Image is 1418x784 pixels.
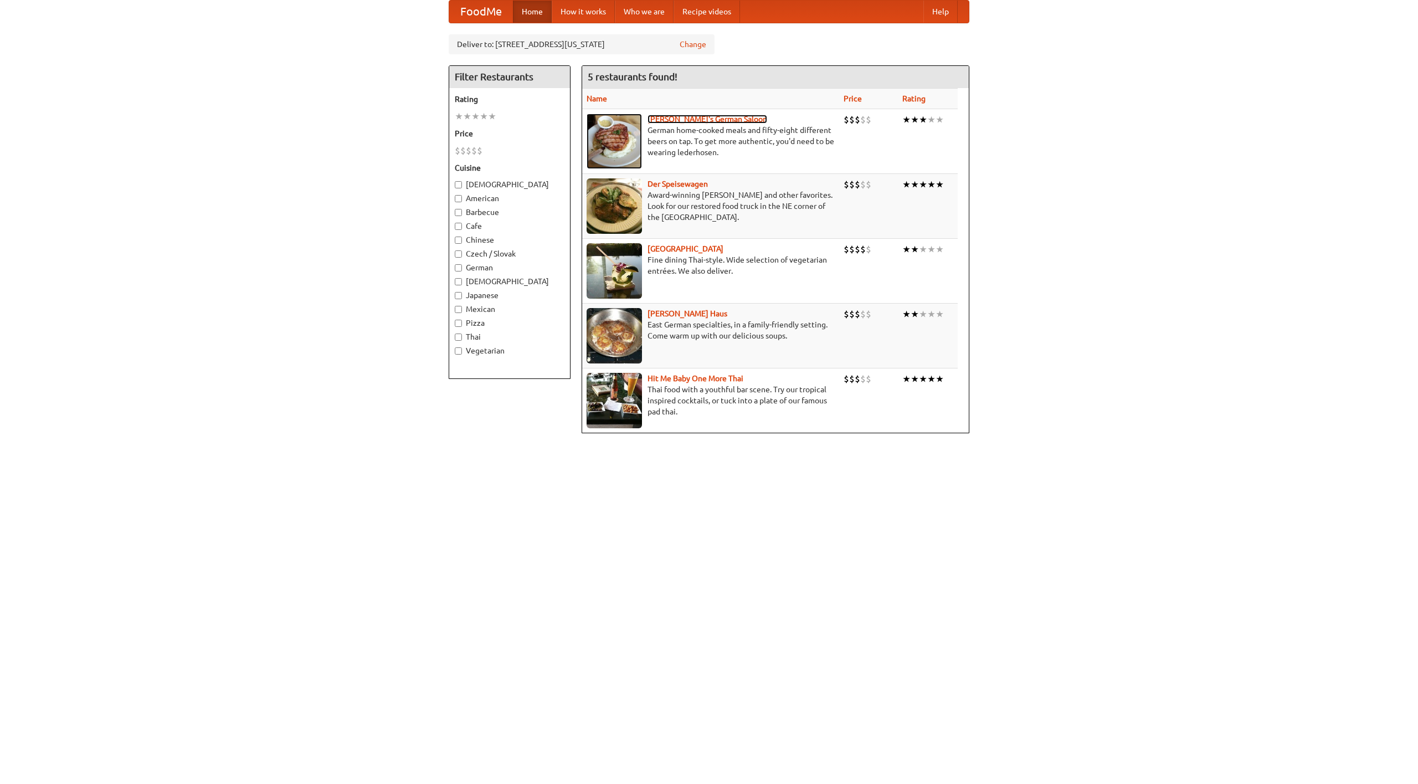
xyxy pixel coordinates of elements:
li: ★ [919,373,927,385]
li: $ [844,114,849,126]
li: ★ [927,178,936,191]
div: Deliver to: [STREET_ADDRESS][US_STATE] [449,34,715,54]
li: ★ [936,308,944,320]
li: $ [460,145,466,157]
img: satay.jpg [587,243,642,299]
a: Who we are [615,1,674,23]
li: $ [860,373,866,385]
img: esthers.jpg [587,114,642,169]
a: [GEOGRAPHIC_DATA] [648,244,723,253]
li: $ [855,114,860,126]
li: $ [866,114,871,126]
input: [DEMOGRAPHIC_DATA] [455,278,462,285]
li: ★ [936,243,944,255]
li: ★ [463,110,471,122]
li: $ [844,178,849,191]
li: ★ [480,110,488,122]
label: German [455,262,564,273]
label: Vegetarian [455,345,564,356]
label: American [455,193,564,204]
p: Thai food with a youthful bar scene. Try our tropical inspired cocktails, or tuck into a plate of... [587,384,835,417]
li: ★ [488,110,496,122]
p: Fine dining Thai-style. Wide selection of vegetarian entrées. We also deliver. [587,254,835,276]
a: [PERSON_NAME] Haus [648,309,727,318]
li: ★ [927,308,936,320]
li: ★ [911,114,919,126]
li: ★ [927,243,936,255]
a: Rating [902,94,926,103]
li: $ [860,243,866,255]
label: Chinese [455,234,564,245]
li: $ [849,243,855,255]
img: speisewagen.jpg [587,178,642,234]
li: $ [860,114,866,126]
li: $ [866,308,871,320]
li: ★ [936,178,944,191]
li: $ [849,178,855,191]
a: Der Speisewagen [648,180,708,188]
img: kohlhaus.jpg [587,308,642,363]
h5: Cuisine [455,162,564,173]
li: ★ [455,110,463,122]
a: How it works [552,1,615,23]
label: Barbecue [455,207,564,218]
li: ★ [902,114,911,126]
li: ★ [911,178,919,191]
input: Thai [455,334,462,341]
a: Recipe videos [674,1,740,23]
label: [DEMOGRAPHIC_DATA] [455,179,564,190]
input: Japanese [455,292,462,299]
input: Mexican [455,306,462,313]
li: ★ [919,308,927,320]
li: ★ [902,308,911,320]
li: ★ [919,178,927,191]
input: Barbecue [455,209,462,216]
input: Pizza [455,320,462,327]
a: Price [844,94,862,103]
h4: Filter Restaurants [449,66,570,88]
label: Cafe [455,221,564,232]
li: $ [466,145,471,157]
label: [DEMOGRAPHIC_DATA] [455,276,564,287]
input: [DEMOGRAPHIC_DATA] [455,181,462,188]
li: $ [860,308,866,320]
a: Help [923,1,958,23]
li: ★ [936,114,944,126]
li: $ [477,145,482,157]
li: ★ [919,243,927,255]
a: FoodMe [449,1,513,23]
p: Award-winning [PERSON_NAME] and other favorites. Look for our restored food truck in the NE corne... [587,189,835,223]
input: German [455,264,462,271]
li: $ [849,308,855,320]
label: Mexican [455,304,564,315]
li: $ [844,373,849,385]
label: Thai [455,331,564,342]
li: $ [849,114,855,126]
a: [PERSON_NAME]'s German Saloon [648,115,767,124]
li: $ [866,373,871,385]
li: $ [855,373,860,385]
a: Name [587,94,607,103]
li: $ [844,308,849,320]
input: Vegetarian [455,347,462,355]
a: Change [680,39,706,50]
li: $ [849,373,855,385]
input: American [455,195,462,202]
p: East German specialties, in a family-friendly setting. Come warm up with our delicious soups. [587,319,835,341]
li: ★ [927,114,936,126]
h5: Price [455,128,564,139]
img: babythai.jpg [587,373,642,428]
ng-pluralize: 5 restaurants found! [588,71,677,82]
li: ★ [902,243,911,255]
li: $ [844,243,849,255]
li: ★ [936,373,944,385]
li: ★ [911,373,919,385]
li: $ [855,178,860,191]
li: ★ [471,110,480,122]
li: $ [855,308,860,320]
li: $ [855,243,860,255]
